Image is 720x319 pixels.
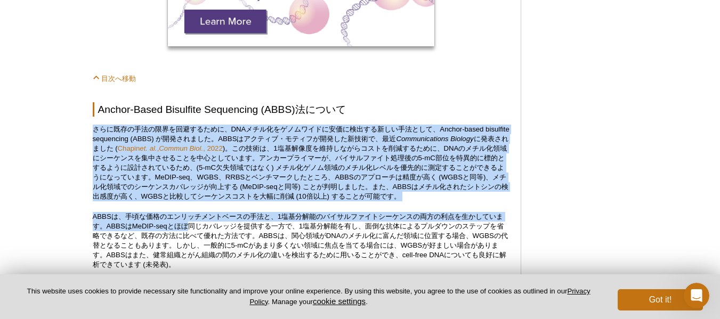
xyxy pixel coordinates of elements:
iframe: Intercom live chat [684,283,709,308]
button: cookie settings [313,297,366,306]
p: ABBSは、手頃な価格のエンリッチメントベースの手法と、1塩基分解能のバイサルファイトシーケンスの両方の利点を生かしています。ABBSはMeDIP-seqとほぼ同じカバレッジを提供する一方で、1... [93,212,510,269]
p: さらに既存の手法の限界を回避するために、DNAメチル化をゲノムワイドに安価に検出する新しい手法として、Anchor-based bisulfite sequencing (ABBS) が開発され... [93,125,510,201]
p: This website uses cookies to provide necessary site functionality and improve your online experie... [17,287,600,307]
em: Communications Biology [396,135,473,143]
a: Privacy Policy [249,287,590,305]
a: Chapinet. al.,Commun Biol., 2022 [118,144,223,152]
em: Commun Biol. [159,144,203,152]
a: 目次へ移動 [93,75,136,83]
button: Got it! [618,289,703,310]
h2: Anchor-Based Bisulfite Sequencing (ABBS)法について [93,102,510,117]
em: et. al. [140,144,157,152]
